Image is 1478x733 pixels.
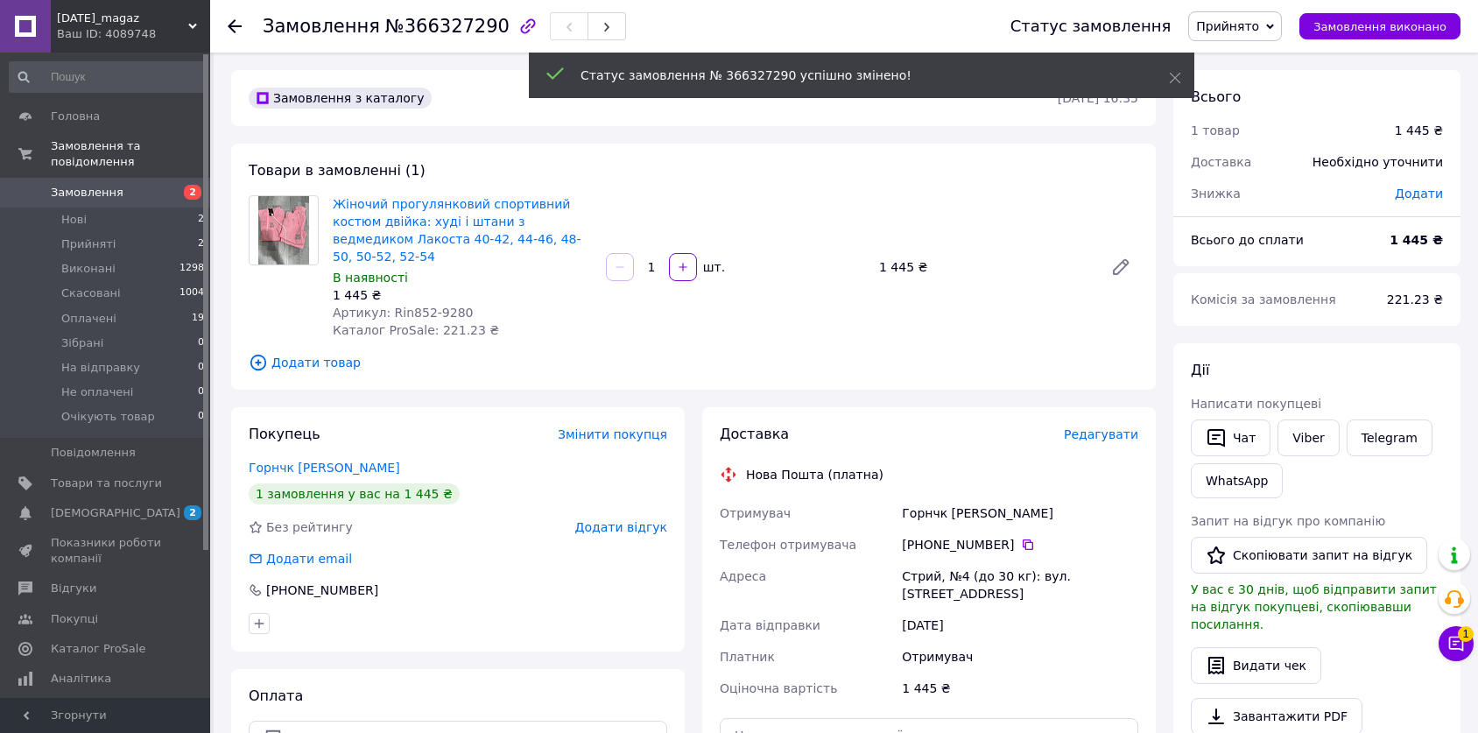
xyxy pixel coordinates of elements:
[57,26,210,42] div: Ваш ID: 4089748
[872,255,1096,279] div: 1 445 ₴
[61,409,155,425] span: Очікують товар
[51,109,100,124] span: Головна
[1010,18,1172,35] div: Статус замовлення
[198,335,204,351] span: 0
[720,538,856,552] span: Телефон отримувача
[1395,122,1443,139] div: 1 445 ₴
[1458,625,1474,641] span: 1
[385,16,510,37] span: №366327290
[51,641,145,657] span: Каталог ProSale
[249,483,460,504] div: 1 замовлення у вас на 1 445 ₴
[57,11,188,26] span: Semik_magaz
[198,236,204,252] span: 2
[228,18,242,35] div: Повернутися назад
[1395,187,1443,201] span: Додати
[720,650,775,664] span: Платник
[699,258,727,276] div: шт.
[581,67,1125,84] div: Статус замовлення № 366327290 успішно змінено!
[720,569,766,583] span: Адреса
[1191,292,1336,307] span: Комісія за замовлення
[333,306,473,320] span: Артикул: Rin852-9280
[61,384,133,400] span: Не оплачені
[1191,123,1240,137] span: 1 товар
[1191,514,1385,528] span: Запит на відгук про компанію
[51,505,180,521] span: [DEMOGRAPHIC_DATA]
[264,581,380,599] div: [PHONE_NUMBER]
[1191,362,1209,378] span: Дії
[720,681,837,695] span: Оціночна вартість
[720,506,791,520] span: Отримувач
[249,426,320,442] span: Покупець
[198,360,204,376] span: 0
[51,535,162,567] span: Показники роботи компанії
[266,520,353,534] span: Без рейтингу
[898,610,1142,641] div: [DATE]
[51,671,111,687] span: Аналітика
[179,285,204,301] span: 1004
[9,61,206,93] input: Пошук
[184,185,201,200] span: 2
[249,88,432,109] div: Замовлення з каталогу
[61,261,116,277] span: Виконані
[249,353,1138,372] span: Додати товар
[51,476,162,491] span: Товари та послуги
[264,550,354,567] div: Додати email
[1191,88,1241,105] span: Всього
[51,445,136,461] span: Повідомлення
[61,311,116,327] span: Оплачені
[1191,397,1321,411] span: Написати покупцеві
[61,236,116,252] span: Прийняті
[61,335,103,351] span: Зібрані
[1387,292,1443,307] span: 221.23 ₴
[1191,463,1283,498] a: WhatsApp
[192,311,204,327] span: 19
[333,271,408,285] span: В наявності
[1191,419,1270,456] button: Чат
[263,16,380,37] span: Замовлення
[333,323,499,337] span: Каталог ProSale: 221.23 ₴
[61,285,121,301] span: Скасовані
[249,461,400,475] a: Горнчк [PERSON_NAME]
[1191,187,1241,201] span: Знижка
[1191,582,1437,631] span: У вас є 30 днів, щоб відправити запит на відгук покупцеві, скопіювавши посилання.
[575,520,667,534] span: Додати відгук
[1439,626,1474,661] button: Чат з покупцем1
[61,360,140,376] span: На відправку
[333,197,581,264] a: Жіночий прогулянковий спортивний костюм двійка: худі і штани з ведмедиком Лакоста 40-42, 44-46, 4...
[1299,13,1460,39] button: Замовлення виконано
[249,687,303,704] span: Оплата
[184,505,201,520] span: 2
[249,162,426,179] span: Товари в замовленні (1)
[51,138,210,170] span: Замовлення та повідомлення
[558,427,667,441] span: Змінити покупця
[179,261,204,277] span: 1298
[1103,250,1138,285] a: Редагувати
[1191,233,1304,247] span: Всього до сплати
[51,611,98,627] span: Покупці
[742,466,888,483] div: Нова Пошта (платна)
[1313,20,1446,33] span: Замовлення виконано
[1191,155,1251,169] span: Доставка
[898,497,1142,529] div: Горнчк [PERSON_NAME]
[1277,419,1339,456] a: Viber
[198,384,204,400] span: 0
[1302,143,1453,181] div: Необхідно уточнити
[198,212,204,228] span: 2
[898,673,1142,704] div: 1 445 ₴
[1191,537,1427,574] button: Скопіювати запит на відгук
[51,185,123,201] span: Замовлення
[1390,233,1443,247] b: 1 445 ₴
[1196,19,1259,33] span: Прийнято
[1191,647,1321,684] button: Видати чек
[247,550,354,567] div: Додати email
[720,426,789,442] span: Доставка
[1347,419,1432,456] a: Telegram
[333,286,592,304] div: 1 445 ₴
[61,212,87,228] span: Нові
[258,196,310,264] img: Жіночий прогулянковий спортивний костюм двійка: худі і штани з ведмедиком Лакоста 40-42, 44-46, 4...
[898,641,1142,673] div: Отримувач
[198,409,204,425] span: 0
[720,618,820,632] span: Дата відправки
[902,536,1138,553] div: [PHONE_NUMBER]
[1064,427,1138,441] span: Редагувати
